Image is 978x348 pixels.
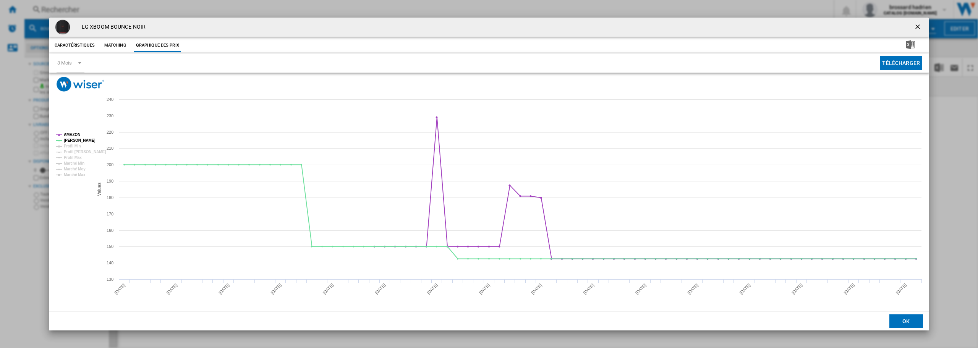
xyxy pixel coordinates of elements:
tspan: 180 [107,195,113,200]
tspan: 230 [107,113,113,118]
tspan: [DATE] [426,283,439,295]
tspan: Marché Moy [64,167,86,171]
tspan: [DATE] [635,283,647,295]
tspan: Marché Max [64,173,86,177]
tspan: [DATE] [687,283,699,295]
button: getI18NText('BUTTONS.CLOSE_DIALOG') [911,19,926,35]
tspan: 190 [107,179,113,183]
md-dialog: Product popup [49,18,929,331]
button: Caractéristiques [53,39,97,52]
tspan: [DATE] [791,283,803,295]
tspan: [DATE] [478,283,491,295]
tspan: Profil Max [64,155,82,160]
tspan: 200 [107,162,113,167]
tspan: Marché Min [64,161,84,165]
tspan: Profil [PERSON_NAME] [64,150,106,154]
tspan: [DATE] [270,283,282,295]
h4: LG XBOOM BOUNCE NOIR [78,23,146,31]
button: Télécharger [880,56,922,70]
tspan: AMAZON [64,133,80,137]
tspan: [DATE] [530,283,543,295]
button: Matching [99,39,132,52]
div: 3 Mois [57,60,71,66]
tspan: 240 [107,97,113,102]
button: OK [889,314,923,328]
img: excel-24x24.png [906,40,915,49]
tspan: [DATE] [843,283,855,295]
tspan: [DATE] [895,283,908,295]
tspan: Values [97,183,102,196]
tspan: 140 [107,261,113,265]
tspan: 210 [107,146,113,151]
tspan: Profil Min [64,144,81,148]
tspan: [DATE] [374,283,387,295]
img: 8806096327241_h_f_l_0 [55,19,70,35]
tspan: [DATE] [165,283,178,295]
button: Graphique des prix [134,39,181,52]
tspan: [DATE] [218,283,230,295]
img: logo_wiser_300x94.png [57,77,104,92]
tspan: [DATE] [738,283,751,295]
tspan: 220 [107,130,113,134]
button: Télécharger au format Excel [894,39,927,52]
tspan: [DATE] [322,283,335,295]
tspan: [DATE] [582,283,595,295]
ng-md-icon: getI18NText('BUTTONS.CLOSE_DIALOG') [914,23,923,32]
tspan: 130 [107,277,113,282]
tspan: [DATE] [113,283,126,295]
tspan: 160 [107,228,113,233]
tspan: [PERSON_NAME] [64,138,96,142]
tspan: 170 [107,212,113,216]
tspan: 150 [107,244,113,249]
